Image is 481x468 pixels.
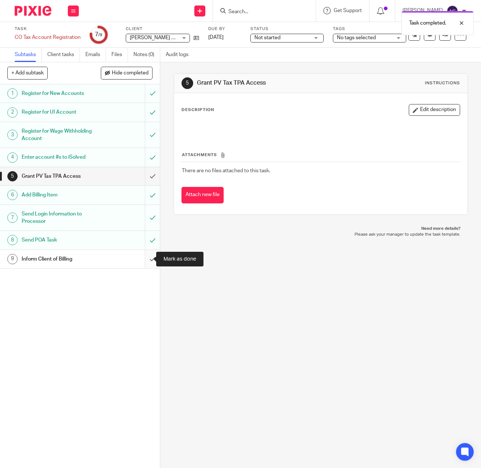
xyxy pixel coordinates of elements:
[7,171,18,181] div: 5
[130,35,191,40] span: [PERSON_NAME] Law, LLC
[337,35,376,40] span: No tags selected
[182,168,270,173] span: There are no files attached to this task.
[197,79,336,87] h1: Grant PV Tax TPA Access
[22,189,99,200] h1: Add Billing Item
[47,48,80,62] a: Client tasks
[15,6,51,16] img: Pixie
[98,33,102,37] small: /9
[22,88,99,99] h1: Register for New Accounts
[133,48,160,62] a: Notes (0)
[181,226,460,232] p: Need more details?
[22,209,99,227] h1: Send Login Information to Processor
[181,187,224,203] button: Attach new file
[22,235,99,246] h1: Send POA Task
[7,190,18,200] div: 6
[7,107,18,118] div: 2
[7,152,18,163] div: 4
[7,67,48,79] button: + Add subtask
[85,48,106,62] a: Emails
[22,171,99,182] h1: Grant PV Tax TPA Access
[22,152,99,163] h1: Enter account #s to iSolved
[15,48,42,62] a: Subtasks
[22,126,99,144] h1: Register for Wage Withholding Account
[254,35,280,40] span: Not started
[181,77,193,89] div: 5
[208,26,241,32] label: Due by
[15,26,81,32] label: Task
[409,19,446,27] p: Task completed.
[7,213,18,223] div: 7
[7,130,18,140] div: 3
[208,35,224,40] span: [DATE]
[166,48,194,62] a: Audit logs
[409,104,460,116] button: Edit description
[112,70,148,76] span: Hide completed
[425,80,460,86] div: Instructions
[182,153,217,157] span: Attachments
[7,88,18,99] div: 1
[228,9,294,15] input: Search
[15,34,81,41] div: CO Tax Account Registration
[22,254,99,265] h1: Inform Client of Billing
[181,107,214,113] p: Description
[22,107,99,118] h1: Register for UI Account
[447,5,458,17] img: svg%3E
[7,254,18,264] div: 9
[126,26,199,32] label: Client
[111,48,128,62] a: Files
[7,235,18,245] div: 8
[181,232,460,237] p: Please ask your manager to update the task template.
[101,67,153,79] button: Hide completed
[95,30,102,39] div: 7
